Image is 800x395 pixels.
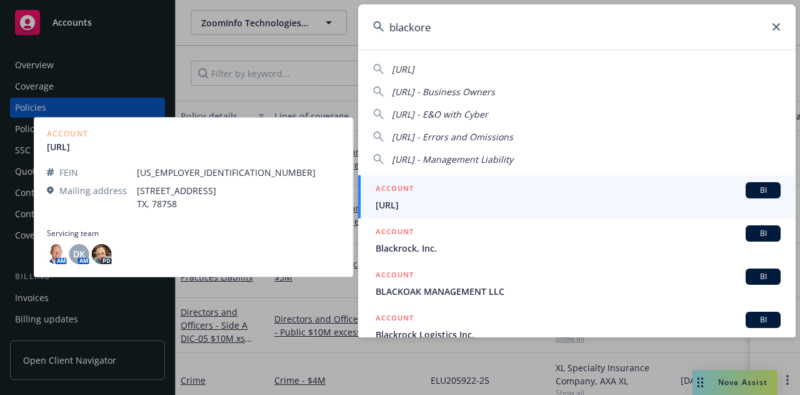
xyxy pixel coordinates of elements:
[392,131,513,143] span: [URL] - Errors and Omissions
[751,271,776,282] span: BI
[751,228,776,239] span: BI
[751,314,776,326] span: BI
[376,312,414,327] h5: ACCOUNT
[376,285,781,298] span: BLACKOAK MANAGEMENT LLC
[392,63,414,75] span: [URL]
[376,328,781,341] span: Blackrock Logistics Inc.
[376,198,781,212] span: [URL]
[358,262,796,305] a: ACCOUNTBIBLACKOAK MANAGEMENT LLC
[376,269,414,284] h5: ACCOUNT
[376,242,781,255] span: Blackrock, Inc.
[358,4,796,49] input: Search...
[358,175,796,218] a: ACCOUNTBI[URL]
[358,218,796,262] a: ACCOUNTBIBlackrock, Inc.
[392,108,488,120] span: [URL] - E&O with Cyber
[376,225,414,240] h5: ACCOUNT
[358,305,796,348] a: ACCOUNTBIBlackrock Logistics Inc.
[376,182,414,197] h5: ACCOUNT
[392,153,513,165] span: [URL] - Management Liability
[392,86,495,98] span: [URL] - Business Owners
[751,185,776,196] span: BI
